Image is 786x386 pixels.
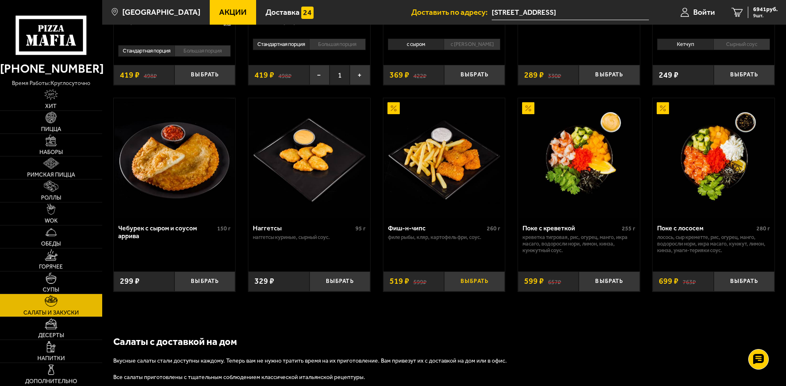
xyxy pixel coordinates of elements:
[548,277,561,285] s: 657 ₽
[309,39,366,50] li: Большая порция
[120,71,140,79] span: 419 ₽
[388,234,501,241] p: филе рыбы, кляр, картофель фри, соус.
[253,224,353,232] div: Наггетсы
[388,39,444,50] li: с сыром
[113,357,507,364] span: Вкусные салаты стали доступны каждому. Теперь вам не нужно тратить время на их приготовление. Вам...
[714,271,775,292] button: Выбрать
[653,98,775,218] a: АкционныйПоке с лососем
[390,277,409,285] span: 519 ₽
[174,65,235,85] button: Выбрать
[253,234,366,241] p: наггетсы куриные, сырный соус.
[248,36,370,59] div: 0
[219,8,247,16] span: Акции
[518,98,640,218] a: АкционныйПоке с креветкой
[41,241,61,247] span: Обеды
[122,8,200,16] span: [GEOGRAPHIC_DATA]
[309,271,370,292] button: Выбрать
[387,102,400,115] img: Акционный
[683,277,696,285] s: 763 ₽
[522,102,534,115] img: Акционный
[492,5,649,20] input: Ваш адрес доставки
[487,225,500,232] span: 260 г
[714,65,775,85] button: Выбрать
[39,264,63,270] span: Горячее
[657,234,770,254] p: лосось, Сыр креметте, рис, огурец, манго, водоросли Нори, икра масаго, кунжут, лимон, кинза, унаг...
[657,39,713,50] li: Кетчуп
[753,7,778,12] span: 6941 руб.
[444,39,500,50] li: с [PERSON_NAME]
[383,98,505,218] a: АкционныйФиш-н-чипс
[519,98,639,218] img: Поке с креветкой
[388,224,485,232] div: Фиш-н-чипс
[249,98,369,218] img: Наггетсы
[654,98,774,218] img: Поке с лососем
[411,8,492,16] span: Доставить по адресу:
[657,224,754,232] div: Поке с лососем
[23,310,79,316] span: Салаты и закуски
[174,271,235,292] button: Выбрать
[27,172,75,178] span: Римская пицца
[390,71,409,79] span: 369 ₽
[383,36,505,59] div: 0
[253,39,309,50] li: Стандартная порция
[548,71,561,79] s: 330 ₽
[39,149,63,155] span: Наборы
[115,98,234,218] img: Чебурек с сыром и соусом аррива
[43,287,59,293] span: Супы
[254,277,274,285] span: 329 ₽
[41,195,61,201] span: Роллы
[753,13,778,18] span: 9 шт.
[659,71,678,79] span: 249 ₽
[657,102,669,115] img: Акционный
[756,225,770,232] span: 280 г
[254,71,274,79] span: 419 ₽
[693,8,715,16] span: Войти
[309,65,330,85] button: −
[120,277,140,285] span: 299 ₽
[653,36,775,59] div: 0
[41,126,61,132] span: Пицца
[113,336,237,347] b: Салаты с доставкой на дом
[444,271,505,292] button: Выбрать
[278,71,291,79] s: 498 ₽
[384,98,504,218] img: Фиш-н-чипс
[248,98,370,218] a: Наггетсы
[444,65,505,85] button: Выбрать
[355,225,366,232] span: 95 г
[266,8,300,16] span: Доставка
[579,65,639,85] button: Выбрать
[659,277,678,285] span: 699 ₽
[45,218,57,224] span: WOK
[38,333,64,338] span: Десерты
[330,65,350,85] span: 1
[114,98,236,218] a: Чебурек с сыром и соусом аррива
[118,45,174,57] li: Стандартная порция
[579,271,639,292] button: Выбрать
[301,7,314,19] img: 15daf4d41897b9f0e9f617042186c801.svg
[37,356,65,361] span: Напитки
[118,224,215,240] div: Чебурек с сыром и соусом аррива
[174,45,231,57] li: Большая порция
[350,65,370,85] button: +
[522,224,620,232] div: Поке с креветкой
[45,103,57,109] span: Хит
[522,234,635,254] p: креветка тигровая, рис, огурец, манго, икра масаго, водоросли Нори, лимон, кинза, кунжутный соус.
[413,71,426,79] s: 422 ₽
[524,71,544,79] span: 289 ₽
[113,374,365,381] span: Все салаты приготовлены с тщательным соблюдением классической итальянской рецептуры.
[622,225,635,232] span: 255 г
[25,379,77,384] span: Дополнительно
[217,225,231,232] span: 150 г
[713,39,770,50] li: Сырный соус
[413,277,426,285] s: 599 ₽
[144,71,157,79] s: 498 ₽
[524,277,544,285] span: 599 ₽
